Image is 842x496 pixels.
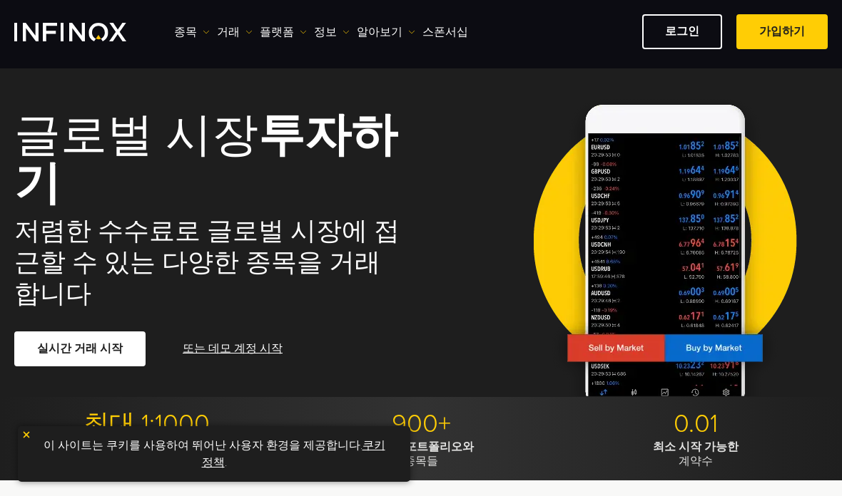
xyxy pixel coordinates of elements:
a: 플랫폼 [260,24,307,41]
strong: 투자하기 [14,108,397,212]
a: 또는 데모 계정 시작 [181,331,284,366]
strong: 최소 시작 가능한 [653,440,739,454]
a: 알아보기 [357,24,415,41]
a: 가입하기 [736,14,828,49]
h1: 글로벌 시장 [14,112,405,210]
strong: 다양한 포트폴리오와 [368,440,474,454]
a: 스폰서십 [422,24,468,41]
p: 최대 1:1000 [14,408,278,440]
img: yellow close icon [21,430,31,440]
p: 900+ [289,408,553,440]
p: 수익을 극대화 [14,440,278,468]
p: 이 사이트는 쿠키를 사용하여 뛰어난 사용자 환경을 제공합니다. . [25,433,403,475]
a: 로그인 [642,14,722,49]
p: 계약수 [564,440,828,468]
p: 0.01 [564,408,828,440]
a: 종목 [174,24,210,41]
a: INFINOX Logo [14,23,160,41]
p: 종목들 [289,440,553,468]
h2: 저렴한 수수료로 글로벌 시장에 접근할 수 있는 다양한 종목을 거래합니다 [14,216,405,310]
a: 실시간 거래 시작 [14,331,146,366]
a: 거래 [217,24,253,41]
a: 정보 [314,24,350,41]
